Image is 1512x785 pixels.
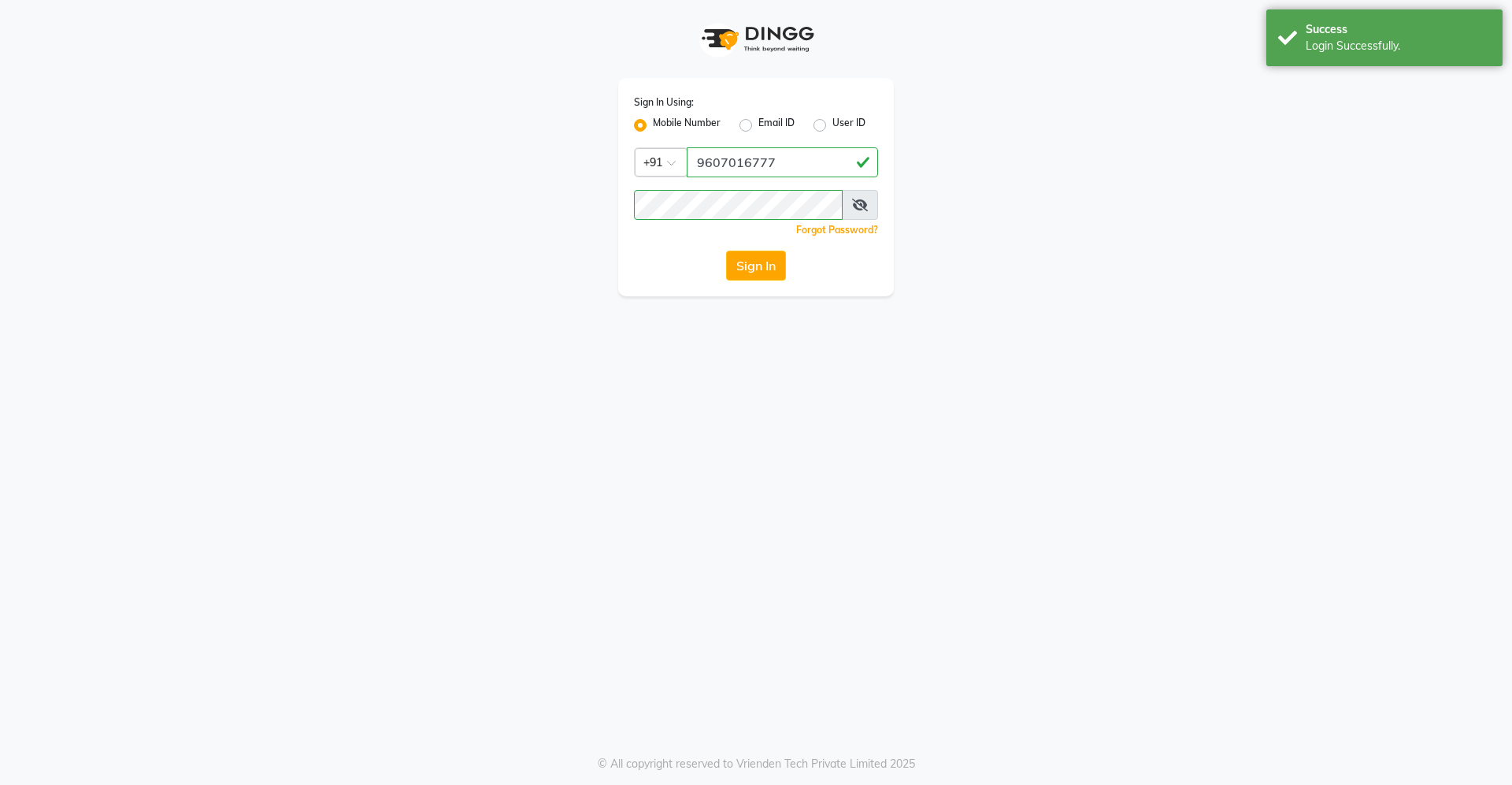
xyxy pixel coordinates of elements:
label: Sign In Using: [634,95,694,110]
a: Forgot Password? [796,224,878,236]
img: logo1.svg [693,16,819,62]
div: Success [1306,21,1491,38]
label: Mobile Number [653,116,721,135]
label: Email ID [758,116,795,135]
input: Username [634,190,843,220]
button: Sign In [726,251,786,281]
input: Username [687,147,878,177]
div: Login Successfully. [1306,38,1491,54]
label: User ID [832,116,865,135]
